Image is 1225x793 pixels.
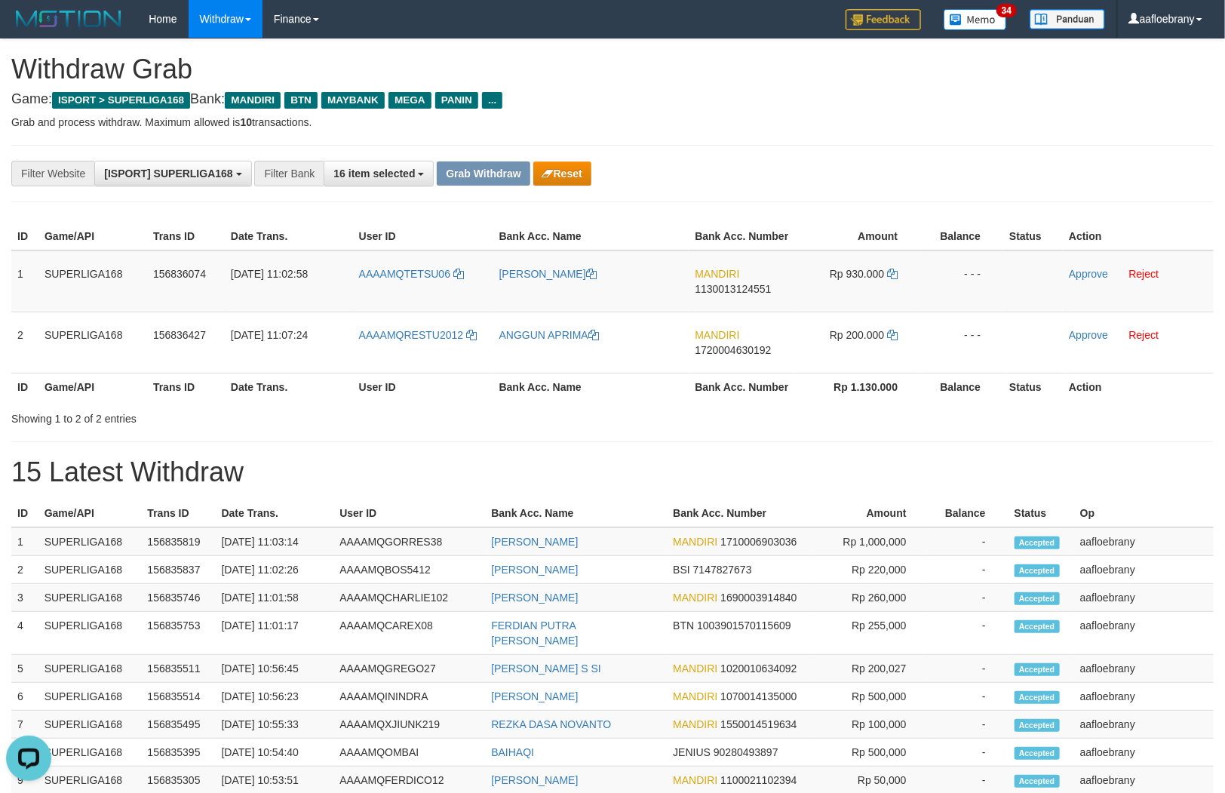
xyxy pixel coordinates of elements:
td: AAAAMQGREGO27 [333,655,485,683]
td: AAAAMQBOS5412 [333,556,485,584]
a: Reject [1129,268,1159,280]
h4: Game: Bank: [11,92,1214,107]
td: [DATE] 10:55:33 [216,711,334,739]
td: 156835819 [141,527,215,556]
a: Approve [1069,329,1108,341]
td: Rp 220,000 [812,556,929,584]
td: AAAAMQGORRES38 [333,527,485,556]
span: Copy 1690003914840 to clipboard [720,592,797,604]
span: Copy 1710006903036 to clipboard [720,536,797,548]
td: - [929,683,1009,711]
h1: Withdraw Grab [11,54,1214,85]
td: Rp 260,000 [812,584,929,612]
a: AAAAMQTETSU06 [359,268,464,280]
td: SUPERLIGA168 [38,584,142,612]
span: MANDIRI [673,592,717,604]
span: MANDIRI [673,662,717,675]
td: aafloebrany [1074,527,1214,556]
span: Accepted [1015,775,1060,788]
th: Op [1074,499,1214,527]
td: Rp 100,000 [812,711,929,739]
span: MANDIRI [673,718,717,730]
a: [PERSON_NAME] [491,774,578,786]
a: [PERSON_NAME] [491,536,578,548]
a: AAAAMQRESTU2012 [359,329,477,341]
td: SUPERLIGA168 [38,739,142,767]
span: Accepted [1015,620,1060,633]
span: MEGA [388,92,431,109]
button: Open LiveChat chat widget [6,6,51,51]
th: Balance [920,223,1003,251]
a: FERDIAN PUTRA [PERSON_NAME] [491,619,578,647]
span: Copy 1003901570115609 to clipboard [697,619,791,632]
span: Copy 1550014519634 to clipboard [720,718,797,730]
td: 1 [11,251,38,312]
td: AAAAMQOMBAI [333,739,485,767]
th: Rp 1.130.000 [795,373,920,401]
td: 156835495 [141,711,215,739]
td: AAAAMQXJIUNK219 [333,711,485,739]
span: AAAAMQRESTU2012 [359,329,464,341]
td: - [929,527,1009,556]
td: SUPERLIGA168 [38,655,142,683]
th: Balance [929,499,1009,527]
img: Button%20Memo.svg [944,9,1007,30]
span: Accepted [1015,592,1060,605]
span: MANDIRI [695,329,739,341]
span: MANDIRI [673,690,717,702]
strong: 10 [240,116,252,128]
th: ID [11,223,38,251]
td: - - - [920,251,1003,312]
td: [DATE] 11:03:14 [216,527,334,556]
td: aafloebrany [1074,556,1214,584]
span: Copy 1130013124551 to clipboard [695,283,771,295]
th: Amount [812,499,929,527]
td: Rp 200,027 [812,655,929,683]
span: JENIUS [673,746,711,758]
th: Status [1009,499,1074,527]
th: Date Trans. [225,223,353,251]
span: Copy 1720004630192 to clipboard [695,344,771,356]
span: MANDIRI [225,92,281,109]
span: Accepted [1015,536,1060,549]
th: Balance [920,373,1003,401]
th: Action [1063,223,1214,251]
span: Copy 1070014135000 to clipboard [720,690,797,702]
td: - [929,711,1009,739]
span: 156836074 [153,268,206,280]
th: Date Trans. [216,499,334,527]
td: - [929,612,1009,655]
td: aafloebrany [1074,683,1214,711]
th: Game/API [38,223,147,251]
td: [DATE] 11:02:26 [216,556,334,584]
td: 156835753 [141,612,215,655]
th: Trans ID [147,223,225,251]
span: Accepted [1015,691,1060,704]
th: Game/API [38,373,147,401]
td: aafloebrany [1074,711,1214,739]
th: Trans ID [141,499,215,527]
td: 156835395 [141,739,215,767]
th: Bank Acc. Name [485,499,667,527]
th: User ID [353,373,493,401]
span: Copy 90280493897 to clipboard [714,746,778,758]
a: Copy 930000 to clipboard [887,268,898,280]
span: Copy 1100021102394 to clipboard [720,774,797,786]
h1: 15 Latest Withdraw [11,457,1214,487]
button: Grab Withdraw [437,161,530,186]
span: Accepted [1015,663,1060,676]
td: - [929,584,1009,612]
th: Bank Acc. Name [493,373,689,401]
button: [ISPORT] SUPERLIGA168 [94,161,251,186]
td: 156835514 [141,683,215,711]
td: aafloebrany [1074,584,1214,612]
span: AAAAMQTETSU06 [359,268,450,280]
th: Trans ID [147,373,225,401]
th: Bank Acc. Number [689,223,795,251]
td: 2 [11,556,38,584]
span: Accepted [1015,564,1060,577]
a: ANGGUN APRIMA [499,329,599,341]
th: User ID [353,223,493,251]
span: Copy 7147827673 to clipboard [693,564,752,576]
a: [PERSON_NAME] [499,268,597,280]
